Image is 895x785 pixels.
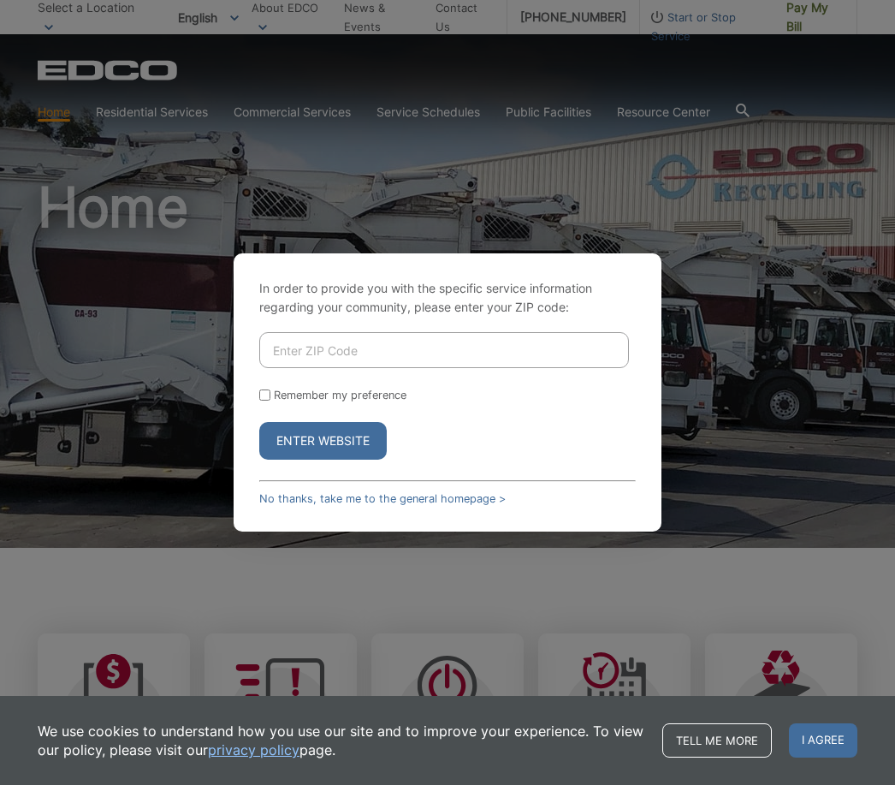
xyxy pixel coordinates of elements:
[208,740,299,759] a: privacy policy
[259,332,629,368] input: Enter ZIP Code
[38,722,645,759] p: We use cookies to understand how you use our site and to improve your experience. To view our pol...
[259,492,506,505] a: No thanks, take me to the general homepage >
[662,723,772,758] a: Tell me more
[259,422,387,460] button: Enter Website
[259,279,636,317] p: In order to provide you with the specific service information regarding your community, please en...
[274,389,406,401] label: Remember my preference
[789,723,857,758] span: I agree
